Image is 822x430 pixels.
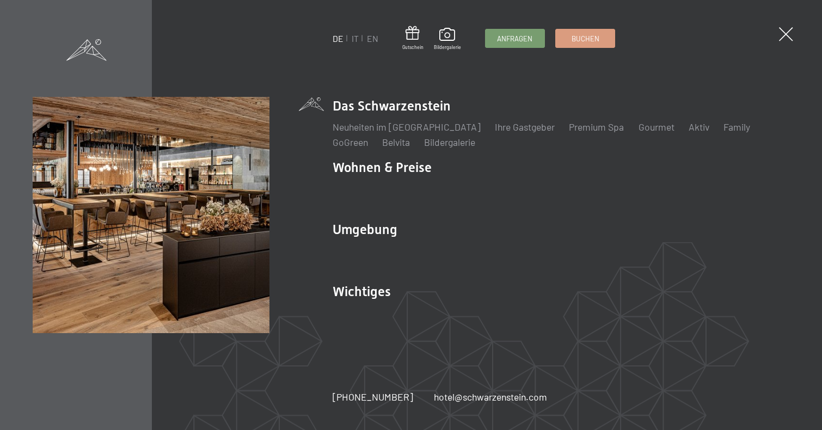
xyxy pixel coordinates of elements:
[333,121,481,133] a: Neuheiten im [GEOGRAPHIC_DATA]
[333,33,343,44] a: DE
[424,136,475,148] a: Bildergalerie
[495,121,555,133] a: Ihre Gastgeber
[486,29,544,47] a: Anfragen
[569,121,624,133] a: Premium Spa
[333,390,413,404] a: [PHONE_NUMBER]
[333,136,368,148] a: GoGreen
[572,34,599,44] span: Buchen
[434,390,547,404] a: hotel@schwarzenstein.com
[402,44,424,51] span: Gutschein
[402,26,424,51] a: Gutschein
[434,28,461,51] a: Bildergalerie
[333,391,413,403] span: [PHONE_NUMBER]
[352,33,359,44] a: IT
[382,136,410,148] a: Belvita
[639,121,674,133] a: Gourmet
[723,121,750,133] a: Family
[556,29,615,47] a: Buchen
[367,33,378,44] a: EN
[434,44,461,51] span: Bildergalerie
[689,121,709,133] a: Aktiv
[497,34,532,44] span: Anfragen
